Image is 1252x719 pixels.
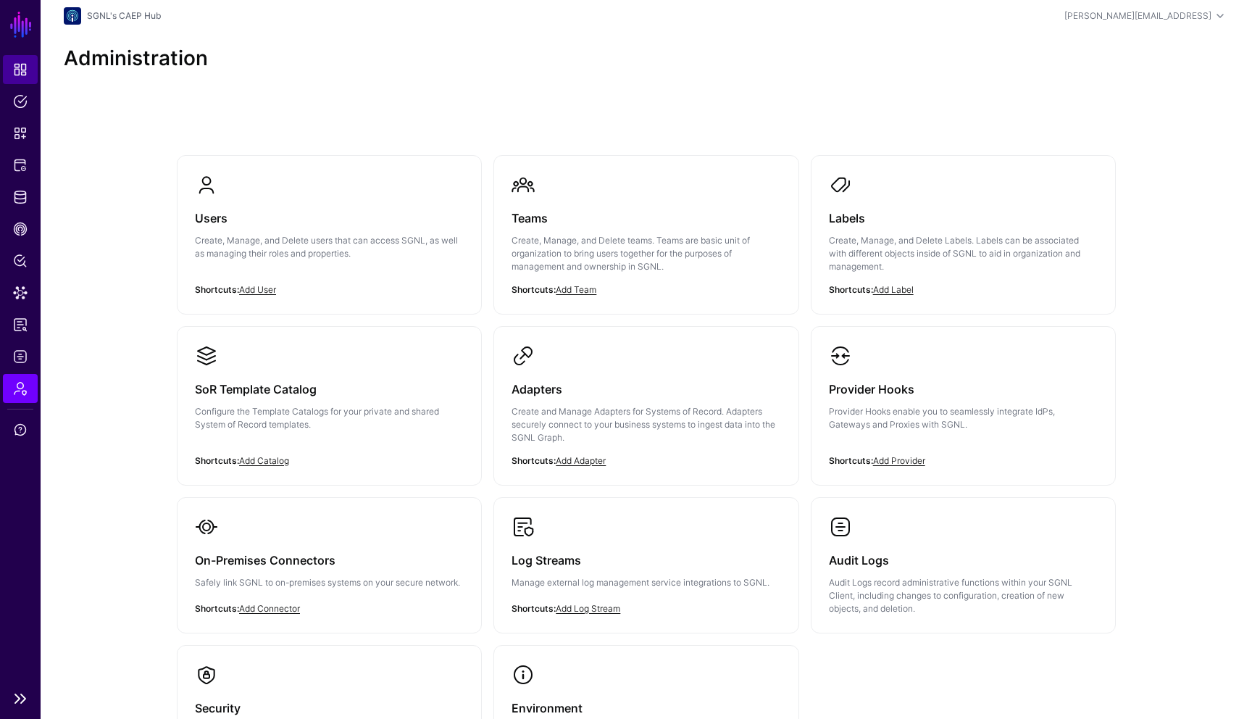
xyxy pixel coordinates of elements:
a: SoR Template CatalogConfigure the Template Catalogs for your private and shared System of Record ... [178,327,481,472]
a: SGNL's CAEP Hub [87,10,161,21]
span: Policy Lens [13,254,28,268]
div: [PERSON_NAME][EMAIL_ADDRESS] [1064,9,1211,22]
strong: Shortcuts: [195,284,239,295]
span: Admin [13,381,28,396]
a: Policy Lens [3,246,38,275]
a: Add User [239,284,276,295]
h3: Security [195,698,464,718]
span: Protected Systems [13,158,28,173]
h3: On-Premises Connectors [195,550,464,570]
p: Create and Manage Adapters for Systems of Record. Adapters securely connect to your business syst... [512,405,780,444]
h3: Teams [512,208,780,228]
span: CAEP Hub [13,222,28,236]
h3: Adapters [512,379,780,399]
span: Data Lens [13,286,28,300]
h3: Audit Logs [829,550,1098,570]
a: Reports [3,310,38,339]
h3: Provider Hooks [829,379,1098,399]
a: Protected Systems [3,151,38,180]
p: Create, Manage, and Delete Labels. Labels can be associated with different objects inside of SGNL... [829,234,1098,273]
a: UsersCreate, Manage, and Delete users that can access SGNL, as well as managing their roles and p... [178,156,481,301]
span: Snippets [13,126,28,141]
a: TeamsCreate, Manage, and Delete teams. Teams are basic unit of organization to bring users togeth... [494,156,798,314]
span: Reports [13,317,28,332]
span: Dashboard [13,62,28,77]
strong: Shortcuts: [829,284,873,295]
h3: Environment [512,698,780,718]
a: Identity Data Fabric [3,183,38,212]
p: Create, Manage, and Delete teams. Teams are basic unit of organization to bring users together fo... [512,234,780,273]
a: Audit LogsAudit Logs record administrative functions within your SGNL Client, including changes t... [811,498,1115,633]
strong: Shortcuts: [195,455,239,466]
p: Safely link SGNL to on-premises systems on your secure network. [195,576,464,589]
a: CAEP Hub [3,215,38,244]
a: Policies [3,87,38,116]
h3: SoR Template Catalog [195,379,464,399]
p: Configure the Template Catalogs for your private and shared System of Record templates. [195,405,464,431]
p: Provider Hooks enable you to seamlessly integrate IdPs, Gateways and Proxies with SGNL. [829,405,1098,431]
a: Add Adapter [556,455,606,466]
a: Add Label [873,284,914,295]
a: Add Team [556,284,596,295]
h3: Labels [829,208,1098,228]
strong: Shortcuts: [829,455,873,466]
h2: Administration [64,46,1229,71]
a: LabelsCreate, Manage, and Delete Labels. Labels can be associated with different objects inside o... [811,156,1115,314]
p: Create, Manage, and Delete users that can access SGNL, as well as managing their roles and proper... [195,234,464,260]
a: On-Premises ConnectorsSafely link SGNL to on-premises systems on your secure network. [178,498,481,630]
a: Add Catalog [239,455,289,466]
a: Dashboard [3,55,38,84]
p: Manage external log management service integrations to SGNL. [512,576,780,589]
span: Policies [13,94,28,109]
strong: Shortcuts: [512,455,556,466]
h3: Log Streams [512,550,780,570]
a: Admin [3,374,38,403]
strong: Shortcuts: [195,603,239,614]
a: Add Log Stream [556,603,620,614]
h3: Users [195,208,464,228]
a: Snippets [3,119,38,148]
a: AdaptersCreate and Manage Adapters for Systems of Record. Adapters securely connect to your busin... [494,327,798,485]
a: Add Connector [239,603,300,614]
a: Add Provider [873,455,925,466]
span: Support [13,423,28,437]
a: SGNL [9,9,33,41]
a: Log StreamsManage external log management service integrations to SGNL. [494,498,798,630]
a: Logs [3,342,38,371]
strong: Shortcuts: [512,603,556,614]
a: Provider HooksProvider Hooks enable you to seamlessly integrate IdPs, Gateways and Proxies with S... [811,327,1115,472]
span: Identity Data Fabric [13,190,28,204]
span: Logs [13,349,28,364]
a: Data Lens [3,278,38,307]
p: Audit Logs record administrative functions within your SGNL Client, including changes to configur... [829,576,1098,615]
strong: Shortcuts: [512,284,556,295]
img: svg+xml;base64,PHN2ZyB3aWR0aD0iNjQiIGhlaWdodD0iNjQiIHZpZXdCb3g9IjAgMCA2NCA2NCIgZmlsbD0ibm9uZSIgeG... [64,7,81,25]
